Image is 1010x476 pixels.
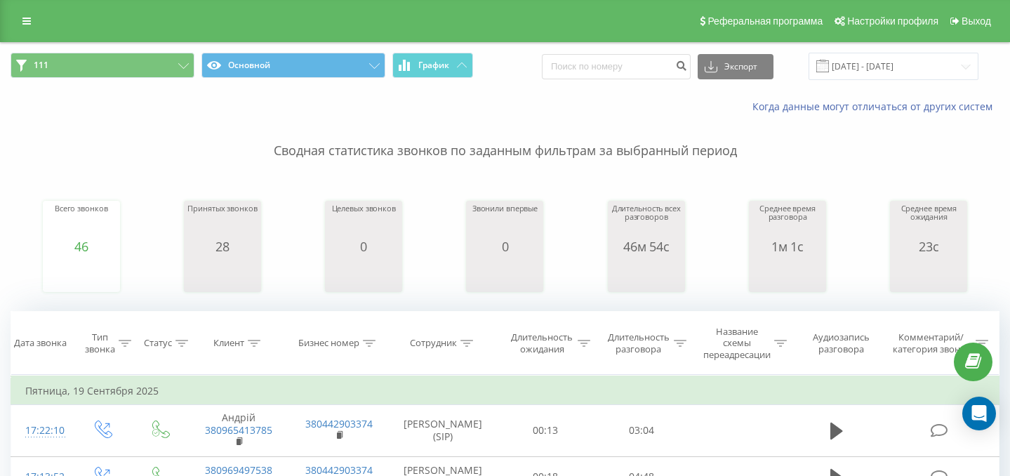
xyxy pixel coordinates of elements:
[611,239,682,253] div: 46м 54с
[611,204,682,239] div: Длительность всех разговоров
[11,114,999,160] p: Сводная статистика звонков по заданным фильтрам за выбранный период
[418,60,449,70] span: График
[187,204,257,239] div: Принятых звонков
[213,338,244,350] div: Клиент
[298,338,359,350] div: Бизнес номер
[205,423,272,437] a: 380965413785
[14,338,67,350] div: Дата звонка
[962,15,991,27] span: Выход
[707,15,823,27] span: Реферальная программа
[703,326,771,362] div: Название схемы переадресации
[698,54,773,79] button: Экспорт
[305,417,373,430] a: 380442903374
[332,239,396,253] div: 0
[25,417,58,444] div: 17:22:10
[606,332,671,356] div: Длительность разговора
[389,405,497,457] td: [PERSON_NAME] (SIP)
[332,204,396,239] div: Целевых звонков
[34,60,48,71] span: 111
[893,204,964,239] div: Среднее время ожидания
[542,54,691,79] input: Поиск по номеру
[803,332,879,356] div: Аудиозапись разговора
[201,53,385,78] button: Основной
[847,15,938,27] span: Настройки профиля
[752,239,823,253] div: 1м 1с
[510,332,574,356] div: Длительность ожидания
[890,332,972,356] div: Комментарий/категория звонка
[410,338,457,350] div: Сотрудник
[752,204,823,239] div: Среднее время разговора
[472,204,538,239] div: Звонили впервые
[752,100,999,113] a: Когда данные могут отличаться от других систем
[893,239,964,253] div: 23с
[55,204,108,239] div: Всего звонков
[188,405,288,457] td: Андрiй
[11,377,999,405] td: Пятница, 19 Сентября 2025
[144,338,172,350] div: Статус
[85,332,115,356] div: Тип звонка
[11,53,194,78] button: 111
[594,405,690,457] td: 03:04
[472,239,538,253] div: 0
[497,405,593,457] td: 00:13
[187,239,257,253] div: 28
[962,397,996,430] div: Open Intercom Messenger
[392,53,473,78] button: График
[55,239,108,253] div: 46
